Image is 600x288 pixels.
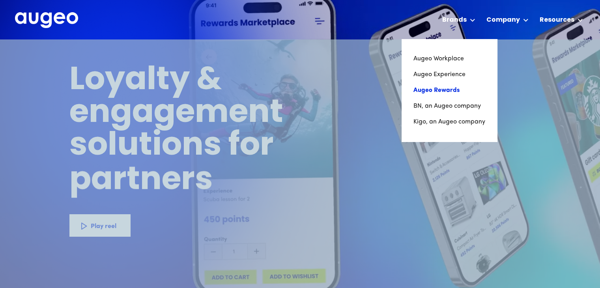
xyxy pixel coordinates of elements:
[442,15,467,25] div: Brands
[486,15,520,25] div: Company
[413,114,485,130] a: Kigo, an Augeo company
[413,98,485,114] a: BN, an Augeo company
[15,12,78,28] img: Augeo's full logo in white.
[413,67,485,82] a: Augeo Experience
[402,39,497,142] nav: Brands
[15,12,78,29] a: home
[540,15,574,25] div: Resources
[413,51,485,67] a: Augeo Workplace
[413,82,485,98] a: Augeo Rewards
